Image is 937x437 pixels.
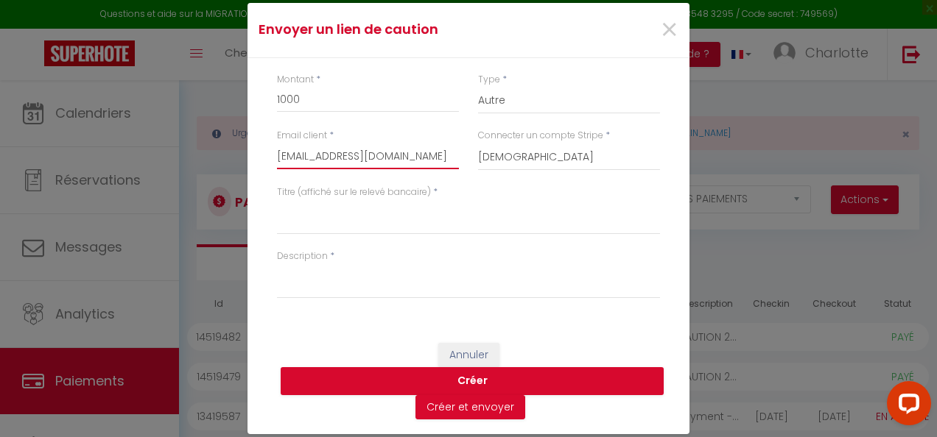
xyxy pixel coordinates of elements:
[277,249,328,263] label: Description
[415,395,525,420] button: Créer et envoyer
[277,129,327,143] label: Email client
[281,367,664,395] button: Créer
[277,73,314,87] label: Montant
[660,8,678,52] span: ×
[478,73,500,87] label: Type
[478,129,603,143] label: Connecter un compte Stripe
[438,343,499,368] button: Annuler
[277,185,431,199] label: Titre (affiché sur le relevé bancaire)
[660,15,678,46] button: Close
[875,375,937,437] iframe: LiveChat chat widget
[259,19,606,40] h4: Envoyer un lien de caution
